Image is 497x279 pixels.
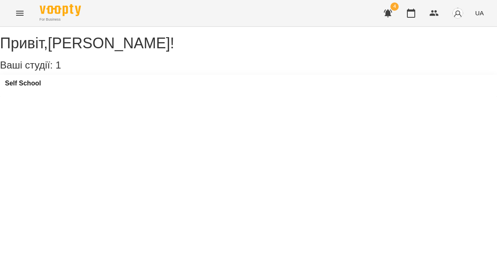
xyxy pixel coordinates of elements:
[390,2,399,11] span: 4
[40,4,81,16] img: Voopty Logo
[475,9,484,17] span: UA
[55,59,61,71] span: 1
[40,17,81,22] span: For Business
[452,7,464,19] img: avatar_s.png
[5,80,41,87] a: Self School
[10,3,30,23] button: Menu
[472,5,487,21] button: UA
